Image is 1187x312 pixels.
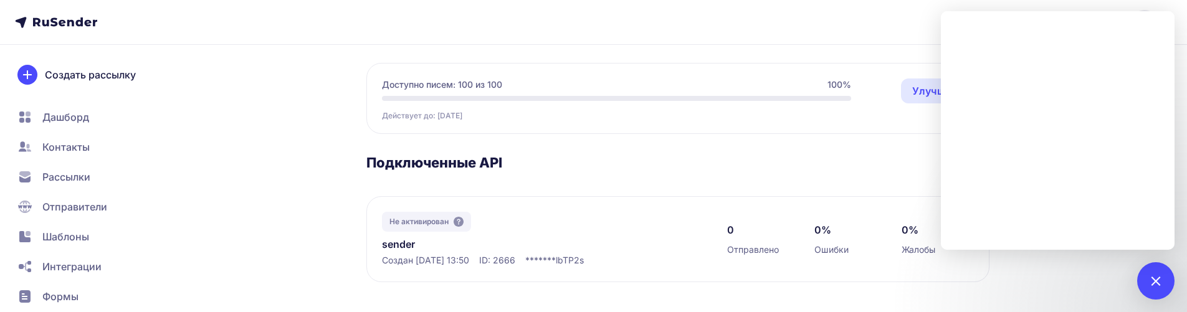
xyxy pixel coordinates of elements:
[382,254,469,267] span: Создан [DATE] 13:50
[901,78,974,103] a: Улучшить
[42,199,107,214] span: Отправители
[727,222,734,237] span: 0
[389,217,449,227] span: Не активирован
[42,169,90,184] span: Рассылки
[366,154,990,171] h3: Подключенные API
[42,110,89,125] span: Дашборд
[42,289,79,304] span: Формы
[827,78,851,91] span: 100%
[45,67,136,82] span: Создать рассылку
[382,111,462,121] span: Действует до: [DATE]
[479,254,515,267] span: ID: 2666
[382,78,502,91] span: Доступно писем: 100 из 100
[42,229,89,244] span: Шаблоны
[42,139,90,154] span: Контакты
[727,243,779,256] span: Отправлено
[42,259,102,274] span: Интеграции
[814,222,831,237] span: 0%
[902,243,935,256] span: Жалобы
[902,222,918,237] span: 0%
[814,243,849,256] span: Ошибки
[556,254,584,267] span: lbTP2s
[382,237,637,252] a: sender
